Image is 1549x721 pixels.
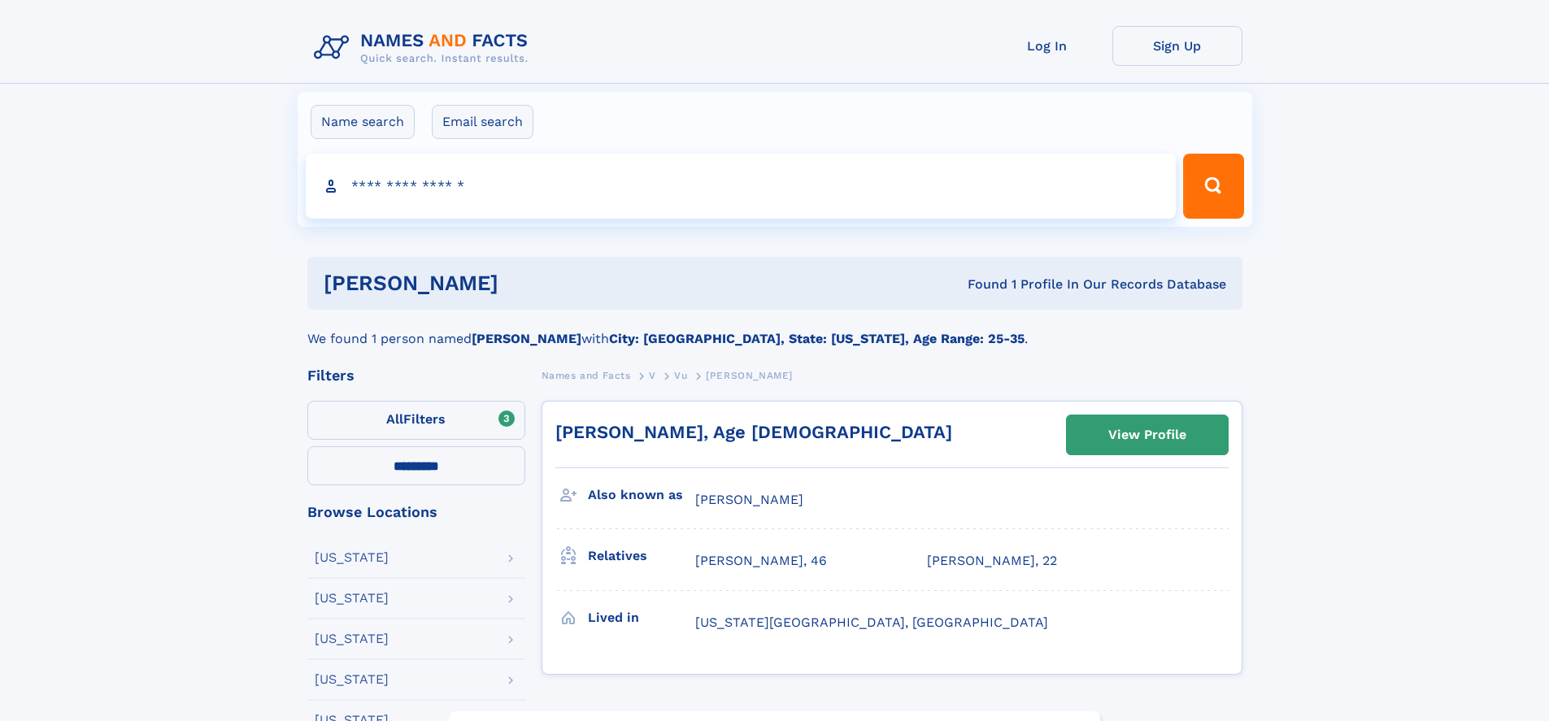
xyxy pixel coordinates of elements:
[695,492,803,507] span: [PERSON_NAME]
[324,273,733,293] h1: [PERSON_NAME]
[315,632,389,645] div: [US_STATE]
[307,368,525,383] div: Filters
[733,276,1226,293] div: Found 1 Profile In Our Records Database
[1112,26,1242,66] a: Sign Up
[1108,416,1186,454] div: View Profile
[1183,154,1243,219] button: Search Button
[307,505,525,519] div: Browse Locations
[649,370,656,381] span: V
[315,673,389,686] div: [US_STATE]
[588,604,695,632] h3: Lived in
[674,370,687,381] span: Vu
[649,365,656,385] a: V
[927,552,1057,570] a: [PERSON_NAME], 22
[609,331,1025,346] b: City: [GEOGRAPHIC_DATA], State: [US_STATE], Age Range: 25-35
[311,105,415,139] label: Name search
[315,592,389,605] div: [US_STATE]
[588,542,695,570] h3: Relatives
[307,26,542,70] img: Logo Names and Facts
[386,411,403,427] span: All
[307,310,1242,349] div: We found 1 person named with .
[674,365,687,385] a: Vu
[695,615,1048,630] span: [US_STATE][GEOGRAPHIC_DATA], [GEOGRAPHIC_DATA]
[542,365,631,385] a: Names and Facts
[706,370,793,381] span: [PERSON_NAME]
[695,552,827,570] a: [PERSON_NAME], 46
[982,26,1112,66] a: Log In
[307,401,525,440] label: Filters
[472,331,581,346] b: [PERSON_NAME]
[306,154,1177,219] input: search input
[588,481,695,509] h3: Also known as
[315,551,389,564] div: [US_STATE]
[555,422,952,442] a: [PERSON_NAME], Age [DEMOGRAPHIC_DATA]
[432,105,533,139] label: Email search
[1067,415,1228,454] a: View Profile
